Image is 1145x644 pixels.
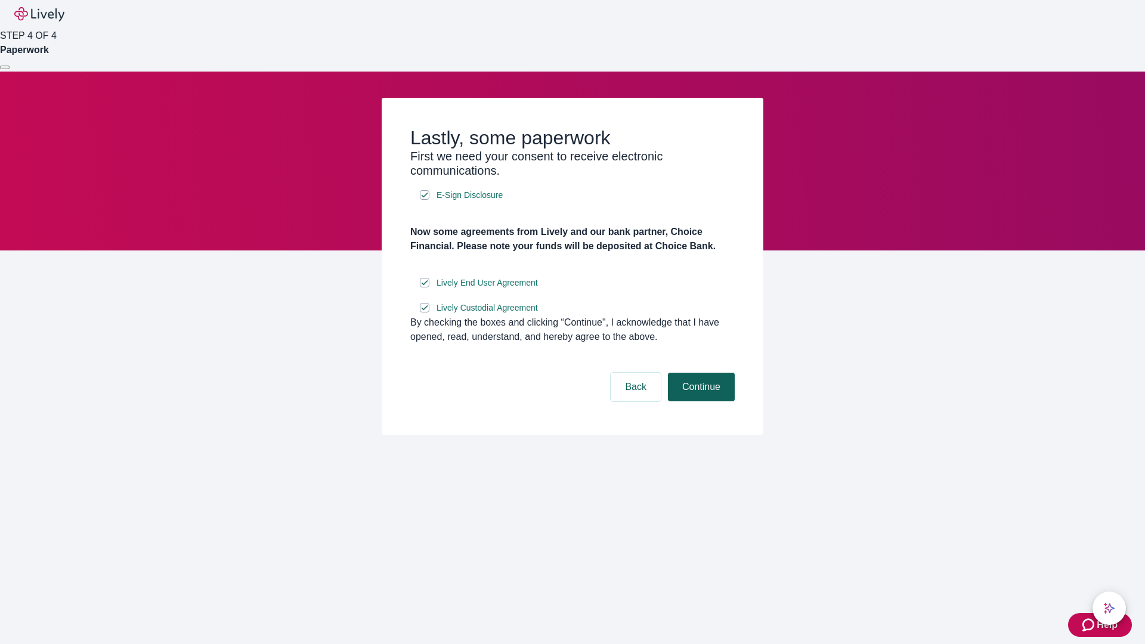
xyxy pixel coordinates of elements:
[611,373,661,401] button: Back
[410,149,735,178] h3: First we need your consent to receive electronic communications.
[1093,592,1126,625] button: chat
[410,225,735,253] h4: Now some agreements from Lively and our bank partner, Choice Financial. Please note your funds wi...
[668,373,735,401] button: Continue
[434,301,540,315] a: e-sign disclosure document
[410,315,735,344] div: By checking the boxes and clicking “Continue", I acknowledge that I have opened, read, understand...
[1097,618,1118,632] span: Help
[434,275,540,290] a: e-sign disclosure document
[1068,613,1132,637] button: Zendesk support iconHelp
[410,126,735,149] h2: Lastly, some paperwork
[437,189,503,202] span: E-Sign Disclosure
[434,188,505,203] a: e-sign disclosure document
[1103,602,1115,614] svg: Lively AI Assistant
[1082,618,1097,632] svg: Zendesk support icon
[437,302,538,314] span: Lively Custodial Agreement
[437,277,538,289] span: Lively End User Agreement
[14,7,64,21] img: Lively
